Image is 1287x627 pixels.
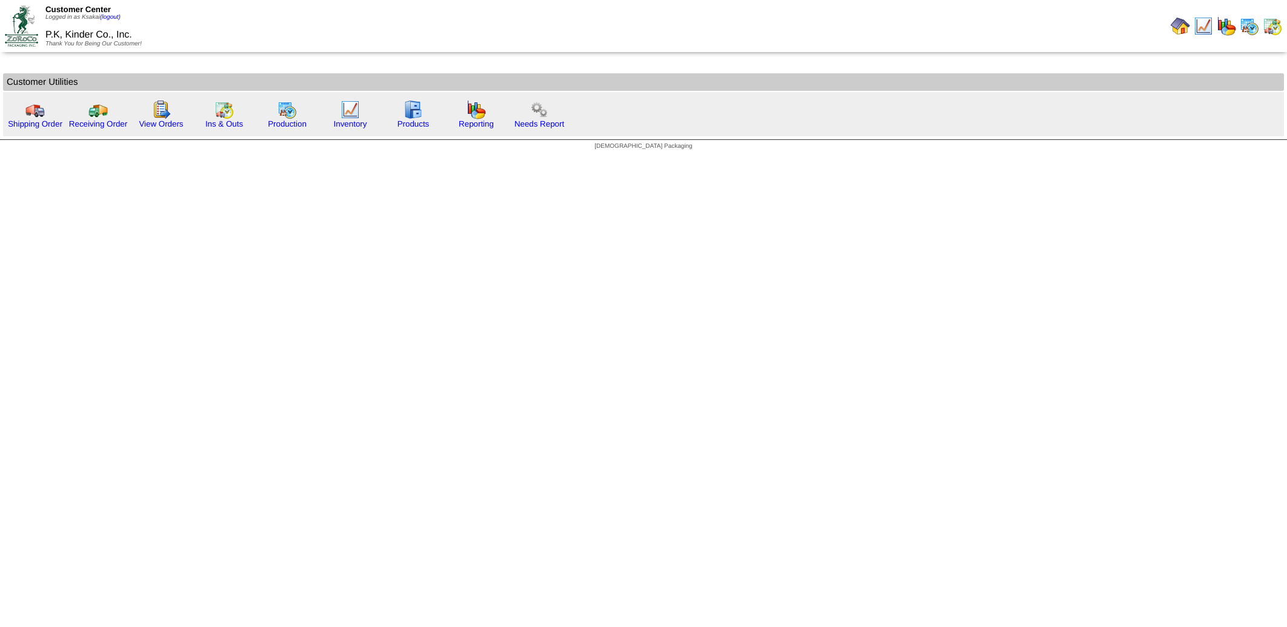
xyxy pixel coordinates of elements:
a: Products [397,119,430,128]
img: workflow.png [530,100,549,119]
img: calendarinout.gif [215,100,234,119]
img: calendarinout.gif [1263,16,1282,36]
img: truck.gif [25,100,45,119]
img: line_graph.gif [1194,16,1213,36]
span: Logged in as Ksakai [45,14,121,21]
td: Customer Utilities [3,73,1284,91]
a: Ins & Outs [205,119,243,128]
img: ZoRoCo_Logo(Green%26Foil)%20jpg.webp [5,5,38,46]
a: Production [268,119,307,128]
img: calendarprod.gif [1240,16,1259,36]
span: Thank You for Being Our Customer! [45,41,142,47]
a: Reporting [459,119,494,128]
a: Inventory [334,119,367,128]
img: cabinet.gif [404,100,423,119]
a: Receiving Order [69,119,127,128]
img: home.gif [1171,16,1190,36]
img: graph.gif [1217,16,1236,36]
img: line_graph.gif [341,100,360,119]
span: Customer Center [45,5,111,14]
img: truck2.gif [88,100,108,119]
a: View Orders [139,119,183,128]
img: graph.gif [467,100,486,119]
a: Shipping Order [8,119,62,128]
span: P.K, Kinder Co., Inc. [45,30,132,40]
a: (logout) [100,14,121,21]
img: workorder.gif [151,100,171,119]
img: calendarprod.gif [278,100,297,119]
span: [DEMOGRAPHIC_DATA] Packaging [594,143,692,150]
a: Needs Report [514,119,564,128]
